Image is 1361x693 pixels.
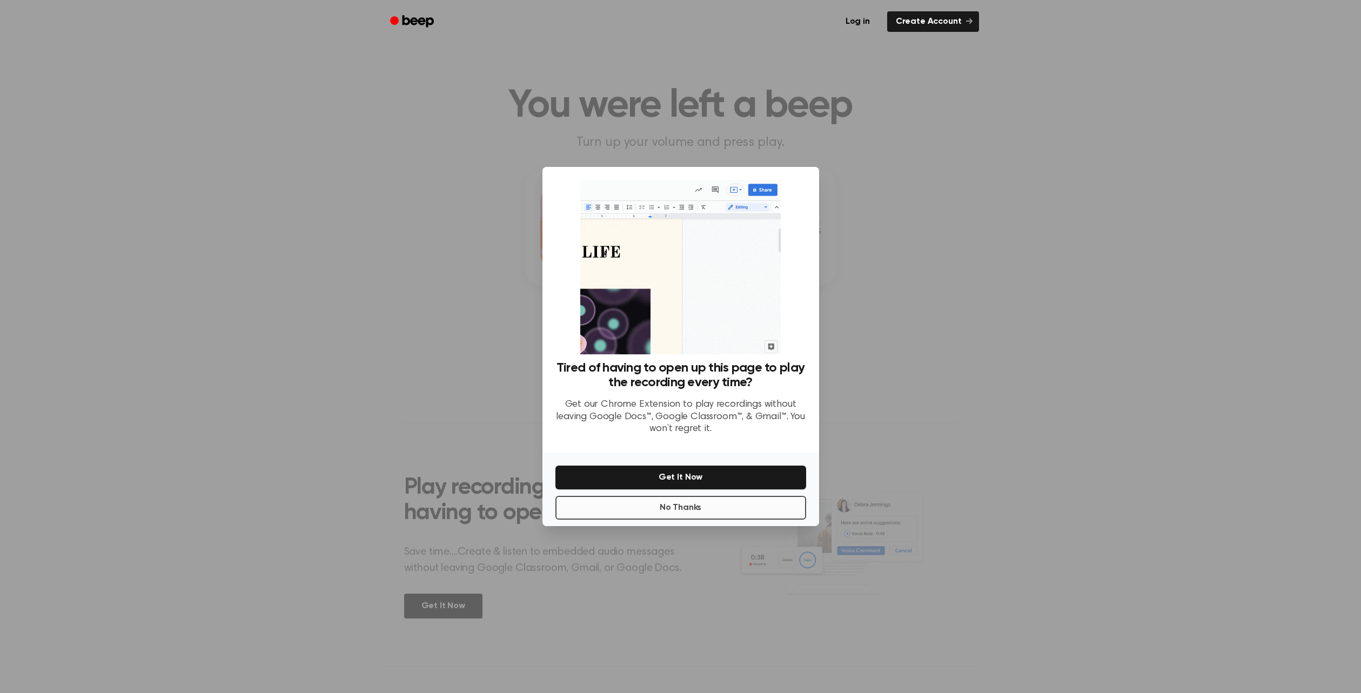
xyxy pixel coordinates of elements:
img: Beep extension in action [580,180,781,354]
a: Beep [383,11,444,32]
h3: Tired of having to open up this page to play the recording every time? [555,361,806,390]
p: Get our Chrome Extension to play recordings without leaving Google Docs™, Google Classroom™, & Gm... [555,399,806,435]
button: Get It Now [555,466,806,489]
button: No Thanks [555,496,806,520]
a: Create Account [887,11,979,32]
a: Log in [835,9,881,34]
